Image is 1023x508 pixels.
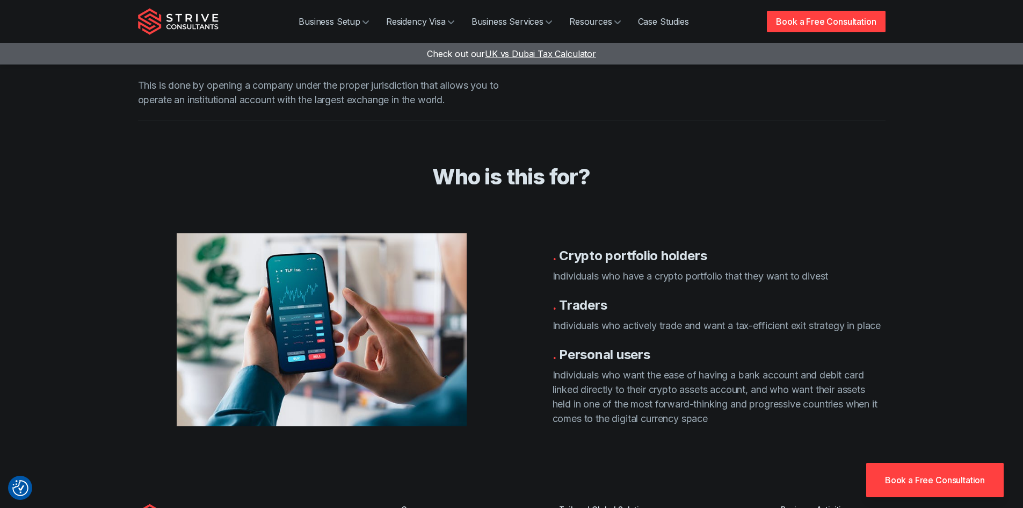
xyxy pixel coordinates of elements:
[463,11,561,32] a: Business Services
[553,318,886,333] p: Individuals who actively trade and want a tax-efficient exit strategy in place
[553,269,886,283] p: Individuals who have a crypto portfolio that they want to divest
[553,346,886,363] h3: Personal users
[767,11,885,32] a: Book a Free Consultation
[553,248,556,263] span: .
[629,11,698,32] a: Case Studies
[553,247,886,264] h3: Crypto portfolio holders
[553,297,556,313] span: .
[553,368,886,426] p: Individuals who want the ease of having a bank account and debit card linked directly to their cr...
[378,11,463,32] a: Residency Visa
[553,296,886,314] h3: Traders
[138,78,534,107] p: This is done by opening a company under the proper jurisdiction that allows you to operate an ins...
[12,480,28,496] img: Revisit consent button
[177,233,467,426] img: Crypto friendly trading in Dubai
[427,48,596,59] a: Check out ourUK vs Dubai Tax Calculator
[485,48,596,59] span: UK vs Dubai Tax Calculator
[138,8,219,35] img: Strive Consultants
[561,11,629,32] a: Resources
[168,163,855,190] h2: Who is this for?
[866,463,1004,497] a: Book a Free Consultation
[12,480,28,496] button: Consent Preferences
[553,347,556,362] span: .
[290,11,378,32] a: Business Setup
